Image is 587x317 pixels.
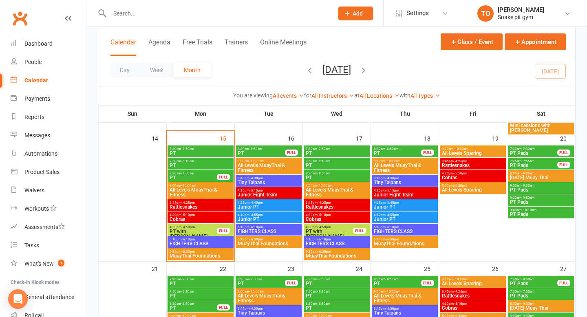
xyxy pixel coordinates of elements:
span: [DATE] Muay Thai [510,175,572,180]
span: - 7:50am [181,147,194,151]
div: Assessments [24,224,65,230]
a: All Instructors [311,92,354,99]
div: FULL [557,280,570,286]
span: All Levels MuayThai & Fitness [373,163,436,173]
span: - 8:50am [385,147,398,151]
span: 9:00am [305,184,368,187]
span: - 4:40pm [249,201,263,205]
span: - 4:25pm [318,201,331,205]
a: Dashboard [11,35,86,53]
span: 7:25am [510,159,558,163]
span: - 4:50pm [181,225,195,229]
span: - 5:10pm [181,213,195,217]
a: Waivers [11,181,86,200]
span: PT [237,151,285,156]
span: 5:10pm [169,238,232,241]
span: Add [353,10,363,17]
button: Week [140,63,174,77]
span: PT Pads [510,293,572,298]
a: Payments [11,90,86,108]
span: 5:30pm [441,184,504,187]
span: 9:00am [510,184,572,187]
button: Month [174,63,211,77]
span: - 7:55am [521,290,534,293]
span: Cobras [305,217,368,222]
span: - 6:30pm [318,250,331,253]
span: Rattlesnakes [441,293,504,298]
div: 14 [152,131,166,145]
input: Search... [107,8,328,19]
span: PT [305,163,368,168]
span: All Levels Sparring [441,187,504,192]
span: 7:00am [510,147,558,151]
span: FIGHTERS CLASS [237,229,300,234]
span: PT [373,281,421,286]
span: All Levels Sparring [441,281,504,286]
span: 1 [58,260,64,266]
span: - 6:10pm [249,225,263,229]
a: Messages [11,126,86,145]
strong: with [399,92,410,99]
span: PT Pads [510,200,572,205]
span: - 4:30pm [386,176,399,180]
span: 5:15pm [237,238,300,241]
span: 8:30am [237,147,285,151]
div: Messages [24,132,50,139]
span: - 7:55am [521,159,534,163]
div: FULL [285,150,298,156]
span: Tiny Taipans [373,310,436,315]
div: Automations [24,150,57,157]
a: Clubworx [10,8,30,29]
span: PT Pads [510,151,558,156]
span: 9:00am [169,184,232,187]
strong: for [304,92,311,99]
div: General attendance [24,294,74,300]
div: 27 [560,262,575,275]
span: All Levels Sparring [441,151,504,156]
span: 8:30am [305,172,368,175]
span: 7:30am [305,277,368,281]
span: 8:00am [510,302,572,306]
span: Settings [406,4,429,22]
span: - 8:10am [181,159,194,163]
div: TO [477,5,494,22]
span: Junior PT [237,217,300,222]
span: - 5:15pm [386,189,399,192]
a: People [11,53,86,71]
div: FULL [421,280,434,286]
button: Online Meetings [260,38,307,56]
span: - 7:50am [181,277,194,281]
span: 4:40pm [373,213,436,217]
div: Tasks [24,242,39,249]
span: PT Pads [510,187,572,192]
span: 8:30am [373,147,421,151]
a: All Types [410,92,440,99]
span: [DATE] Muay Thai [510,306,572,310]
span: - 10:00am [385,290,400,293]
span: Cobras [169,217,232,222]
div: People [24,59,42,65]
span: - 5:10pm [318,213,331,217]
span: - 9:00am [521,302,534,306]
span: 5:10pm [373,225,436,229]
button: Calendar [110,38,136,56]
span: - 5:10pm [454,172,467,175]
div: FULL [557,162,570,168]
span: All Levels MuayThai & Fitness [305,187,368,197]
span: - 4:25pm [454,159,467,163]
div: 18 [424,131,439,145]
span: - 10:00am [181,184,196,187]
div: Workouts [24,205,49,212]
button: Agenda [148,38,170,56]
span: - 4:55pm [386,213,399,217]
span: - 8:50am [317,172,330,175]
span: Rattlesnakes [441,163,504,168]
span: - 9:30am [521,184,534,187]
span: - 9:00am [521,172,534,175]
span: MuayThai Foundations [373,241,436,246]
th: Wed [303,105,371,122]
a: All Locations [360,92,399,99]
div: 17 [356,131,371,145]
span: PT Pads [510,281,558,286]
span: 4:30pm [305,213,368,217]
